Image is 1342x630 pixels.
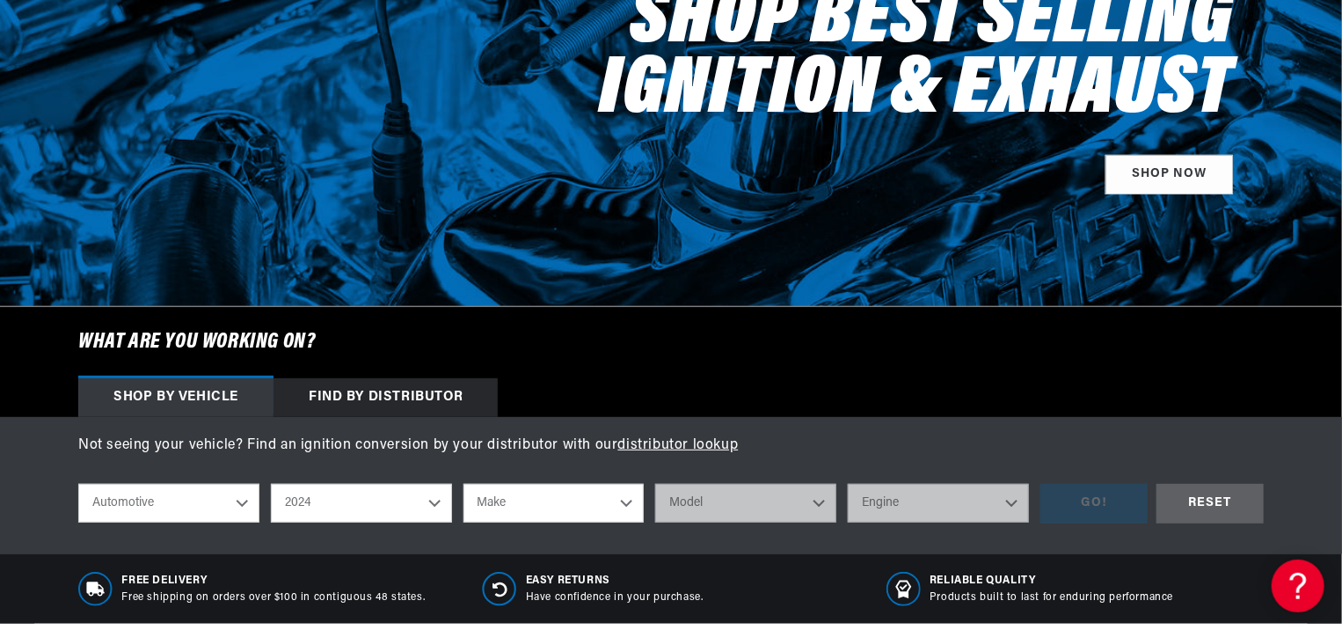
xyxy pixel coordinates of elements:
[930,590,1173,605] p: Products built to last for enduring performance
[463,484,645,523] select: Make
[1156,484,1264,524] div: RESET
[930,574,1173,589] span: RELIABLE QUALITY
[78,378,274,417] div: Shop by vehicle
[848,484,1029,523] select: Engine
[618,438,739,452] a: distributor lookup
[1105,155,1233,194] a: SHOP NOW
[122,574,426,589] span: Free Delivery
[122,590,426,605] p: Free shipping on orders over $100 in contiguous 48 states.
[526,590,704,605] p: Have confidence in your purchase.
[34,307,1308,377] h6: What are you working on?
[526,574,704,589] span: Easy Returns
[78,435,1264,458] p: Not seeing your vehicle? Find an ignition conversion by your distributor with our
[78,484,259,523] select: Ride Type
[274,378,498,417] div: Find by Distributor
[271,484,452,523] select: Year
[655,484,836,523] select: Model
